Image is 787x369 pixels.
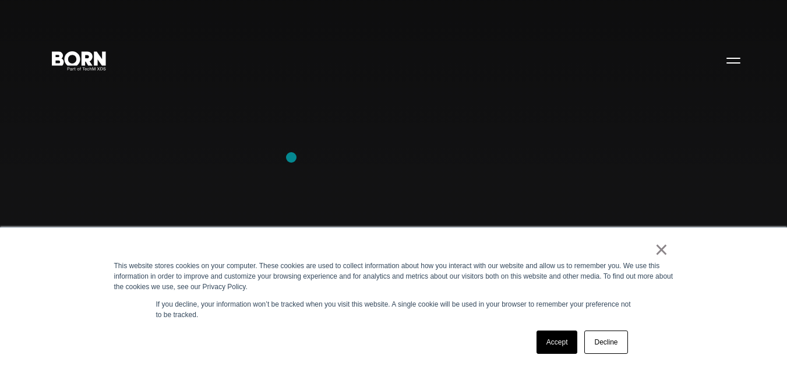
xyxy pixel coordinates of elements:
div: This website stores cookies on your computer. These cookies are used to collect information about... [114,261,673,292]
button: Open [719,48,747,72]
p: If you decline, your information won’t be tracked when you visit this website. A single cookie wi... [156,299,631,320]
a: × [655,244,669,255]
a: Decline [584,331,627,354]
a: Accept [537,331,578,354]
